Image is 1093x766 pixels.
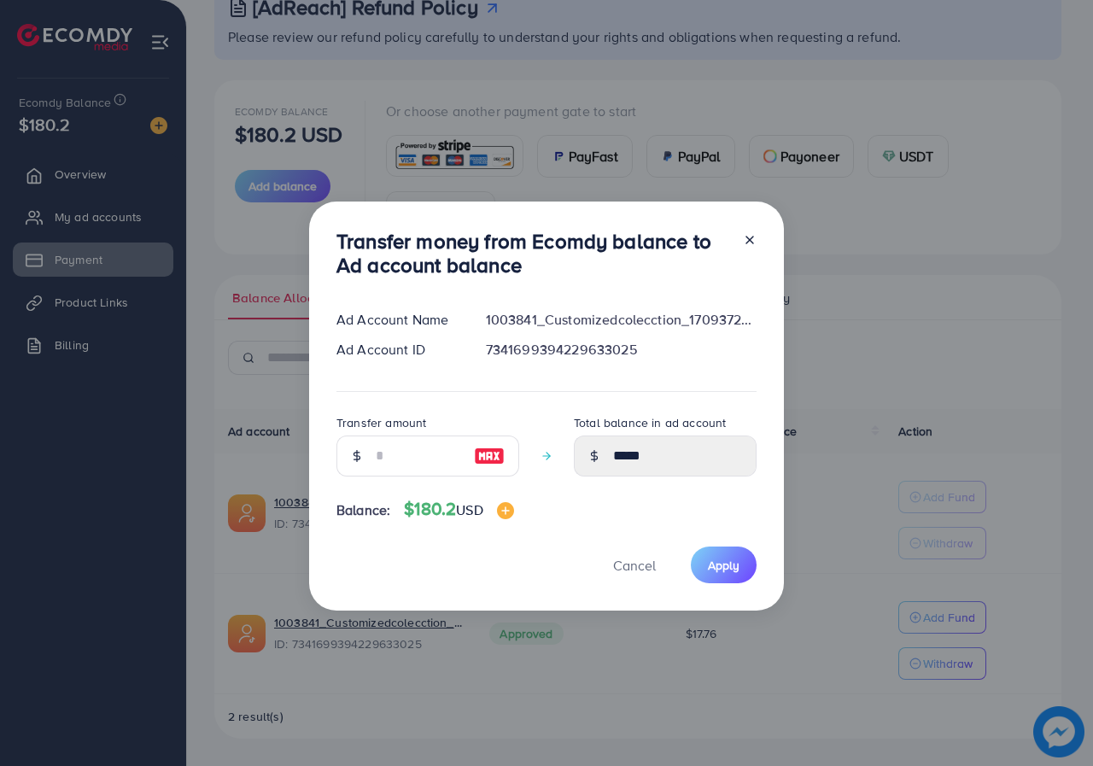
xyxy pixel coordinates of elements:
div: 1003841_Customizedcolecction_1709372613954 [472,310,770,330]
span: USD [456,500,482,519]
h3: Transfer money from Ecomdy balance to Ad account balance [336,229,729,278]
img: image [497,502,514,519]
label: Transfer amount [336,414,426,431]
span: Apply [708,557,739,574]
div: 7341699394229633025 [472,340,770,360]
span: Cancel [613,556,656,575]
button: Cancel [592,547,677,583]
div: Ad Account ID [323,340,472,360]
label: Total balance in ad account [574,414,726,431]
h4: $180.2 [404,499,513,520]
span: Balance: [336,500,390,520]
div: Ad Account Name [323,310,472,330]
img: image [474,446,505,466]
button: Apply [691,547,757,583]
